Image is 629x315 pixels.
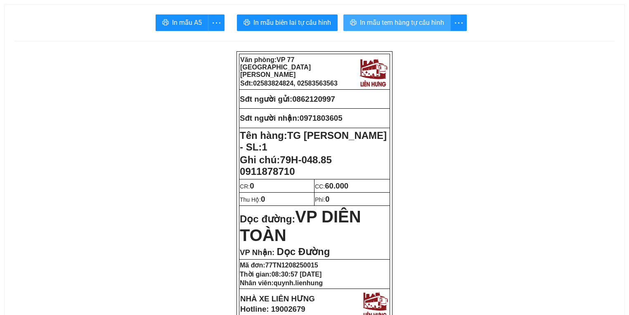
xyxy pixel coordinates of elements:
span: 08:30:57 [DATE] [272,271,322,278]
button: more [450,14,467,31]
span: 79H-048.85 0911878710 [240,154,332,177]
span: VP 77 [GEOGRAPHIC_DATA][PERSON_NAME] [240,56,311,78]
span: 1 [262,141,267,153]
span: Thu Hộ: [240,196,265,203]
span: CC: [315,183,348,190]
button: printerIn mẫu tem hàng tự cấu hình [343,14,451,31]
strong: Nhân viên: [240,279,323,286]
span: printer [162,19,169,27]
strong: Sđt người gửi: [240,95,292,103]
span: 0 [325,195,329,203]
strong: Nhà xe Liên Hưng [3,4,68,13]
span: In mẫu tem hàng tự cấu hình [360,17,444,28]
span: 02583824824, 02583563563 [253,80,338,87]
button: printerIn mẫu biên lai tự cấu hình [237,14,338,31]
span: VP DIÊN TOÀN [240,208,361,244]
button: more [208,14,225,31]
span: 0971803605 [300,114,343,122]
span: 77TN1208250015 [265,262,318,269]
span: In mẫu biên lai tự cấu hình [253,17,331,28]
strong: Phiếu gửi hàng [34,54,90,62]
button: printerIn mẫu A5 [156,14,208,31]
span: In mẫu A5 [172,17,202,28]
span: quynh.lienhung [274,279,323,286]
strong: Dọc đường: [240,213,361,243]
span: 60.000 [325,181,348,190]
span: printer [244,19,250,27]
span: more [451,18,466,28]
span: more [208,18,224,28]
span: Phí: [315,196,329,203]
strong: Mã đơn: [240,262,318,269]
strong: Văn phòng: [240,56,311,78]
strong: Sđt: [240,80,338,87]
strong: Tên hàng: [240,130,387,153]
span: 0862120997 [292,95,335,103]
span: CR: [240,183,254,190]
span: printer [350,19,357,27]
strong: NHÀ XE LIÊN HƯNG [240,294,315,303]
strong: Sđt người nhận: [240,114,300,122]
span: 0 [250,181,254,190]
strong: Thời gian: [240,271,322,278]
img: logo [357,56,389,88]
img: logo [89,10,121,45]
strong: VP: 77 [GEOGRAPHIC_DATA][PERSON_NAME][GEOGRAPHIC_DATA] [3,14,85,50]
span: VP Nhận: [240,248,274,257]
span: Ghi chú: [240,154,332,177]
span: 0 [261,195,265,203]
span: TG [PERSON_NAME] - SL: [240,130,387,153]
strong: Hotline: 19002679 [240,305,305,313]
span: Dọc Đường [277,246,330,257]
